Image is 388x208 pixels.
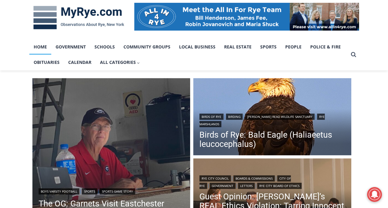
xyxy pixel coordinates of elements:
[348,49,359,60] button: View Search Form
[65,17,89,52] div: Two by Two Animal Haven & The Nature Company: The Wild World of Animals
[233,175,275,181] a: Boards & Commissions
[119,39,175,55] a: Community Groups
[0,61,92,77] a: [PERSON_NAME] Read Sanctuary Fall Fest: [DATE]
[220,39,256,55] a: Real Estate
[245,114,315,120] a: [PERSON_NAME] Read Wildlife Sanctuary
[199,174,345,189] div: | | | | |
[39,187,184,194] div: | |
[29,39,348,70] nav: Primary Navigation
[199,112,345,127] div: | | |
[69,53,71,60] div: /
[64,55,96,70] a: Calendar
[29,2,128,34] img: MyRye.com
[199,175,231,181] a: Rye City Council
[238,183,255,189] a: Letters
[257,183,302,189] a: Rye City Board of Ethics
[29,55,64,70] a: Obituaries
[96,55,144,70] button: Child menu of All Categories
[193,78,351,157] img: [PHOTO: Bald Eagle (Haliaeetus leucocephalus) at the Playland Boardwalk in Rye, New York. Credit:...
[281,39,306,55] a: People
[226,114,243,120] a: Birding
[5,62,82,76] h4: [PERSON_NAME] Read Sanctuary Fall Fest: [DATE]
[306,39,345,55] a: Police & Fire
[100,188,135,194] a: Sports Game Story
[148,60,299,77] a: Intern @ [DOMAIN_NAME]
[156,0,292,60] div: "We would have speakers with experience in local journalism speak to us about their experiences a...
[161,61,286,75] span: Intern @ [DOMAIN_NAME]
[29,39,51,55] a: Home
[210,183,236,189] a: Government
[134,3,359,31] img: All in for Rye
[72,53,75,60] div: 6
[90,39,119,55] a: Schools
[175,39,220,55] a: Local Business
[256,39,281,55] a: Sports
[199,114,223,120] a: Birds of Rye
[39,188,79,194] a: Boys Varsity Football
[82,188,97,194] a: Sports
[193,78,351,157] a: Read More Birds of Rye: Bald Eagle (Haliaeetus leucocephalus)
[199,130,345,149] a: Birds of Rye: Bald Eagle (Haliaeetus leucocephalus)
[51,39,90,55] a: Government
[65,53,68,60] div: 6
